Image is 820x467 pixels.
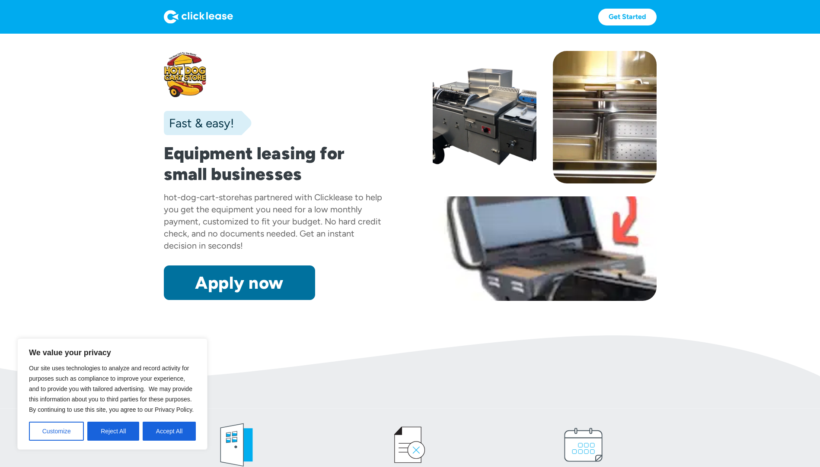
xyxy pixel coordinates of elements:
[143,422,196,441] button: Accept All
[87,422,139,441] button: Reject All
[164,114,234,132] div: Fast & easy!
[29,347,196,358] p: We value your privacy
[164,265,315,300] a: Apply now
[164,192,239,202] div: hot-dog-cart-store
[29,365,194,413] span: Our site uses technologies to analyze and record activity for purposes such as compliance to impr...
[29,422,84,441] button: Customize
[17,338,207,450] div: We value your privacy
[164,192,382,251] div: has partnered with Clicklease to help you get the equipment you need for a low monthly payment, c...
[164,10,233,24] img: Logo
[164,143,388,184] h1: Equipment leasing for small businesses
[598,9,657,25] a: Get Started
